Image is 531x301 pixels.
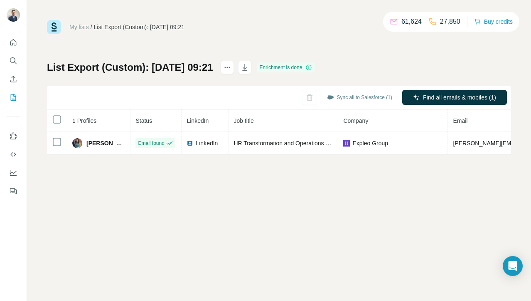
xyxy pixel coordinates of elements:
[135,117,152,124] span: Status
[138,139,164,147] span: Email found
[257,62,315,72] div: Enrichment is done
[343,117,368,124] span: Company
[402,90,507,105] button: Find all emails & mobiles (1)
[401,17,422,27] p: 61,624
[7,53,20,68] button: Search
[453,117,467,124] span: Email
[7,8,20,22] img: Avatar
[47,61,213,74] h1: List Export (Custom): [DATE] 09:21
[91,23,92,31] li: /
[86,139,125,147] span: [PERSON_NAME]
[474,16,513,27] button: Buy credits
[7,165,20,180] button: Dashboard
[7,184,20,199] button: Feedback
[221,61,234,74] button: actions
[7,147,20,162] button: Use Surfe API
[47,20,61,34] img: Surfe Logo
[321,91,398,104] button: Sync all to Salesforce (1)
[234,117,253,124] span: Job title
[72,117,96,124] span: 1 Profiles
[352,139,388,147] span: Expleo Group
[7,90,20,105] button: My lists
[503,256,523,276] div: Open Intercom Messenger
[196,139,218,147] span: LinkedIn
[7,72,20,87] button: Enrich CSV
[94,23,184,31] div: List Export (Custom): [DATE] 09:21
[7,129,20,144] button: Use Surfe on LinkedIn
[234,140,429,147] span: HR Transformation and Operations Lead (Regional [GEOGRAPHIC_DATA])
[343,140,350,147] img: company-logo
[7,35,20,50] button: Quick start
[72,138,82,148] img: Avatar
[69,24,89,30] a: My lists
[440,17,460,27] p: 27,850
[187,140,193,147] img: LinkedIn logo
[423,93,496,102] span: Find all emails & mobiles (1)
[187,117,209,124] span: LinkedIn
